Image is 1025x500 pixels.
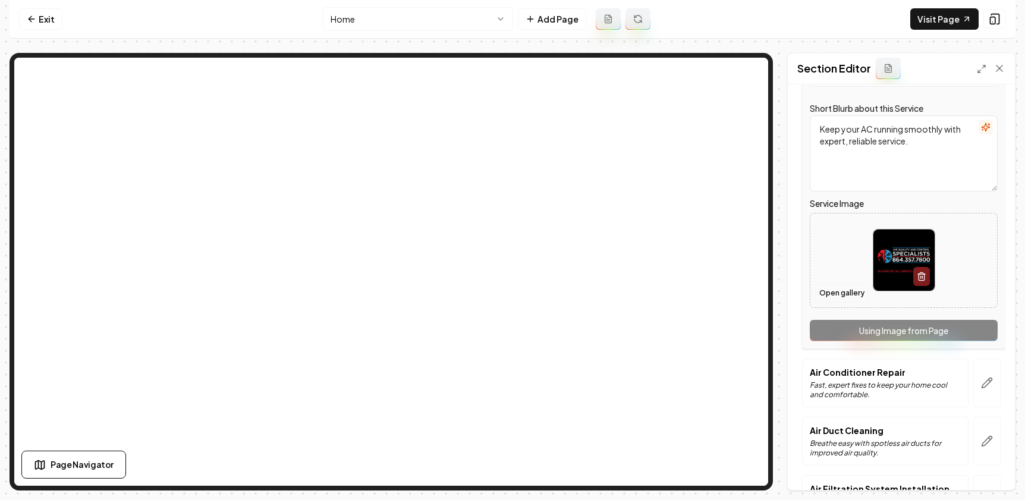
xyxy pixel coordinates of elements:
a: Visit Page [910,8,979,30]
p: Fast, expert fixes to keep your home cool and comfortable. [810,380,961,400]
span: Page Navigator [51,458,114,471]
a: Exit [19,8,62,30]
p: Air Filtration System Installation [810,483,961,495]
label: Service Image [810,196,998,210]
button: Add admin section prompt [876,58,901,79]
button: Add admin page prompt [596,8,621,30]
button: Open gallery [815,284,869,303]
img: image [873,229,935,291]
button: Regenerate page [625,8,650,30]
button: Add Page [518,8,586,30]
p: Air Duct Cleaning [810,424,961,436]
h2: Section Editor [797,60,871,77]
button: Page Navigator [21,451,126,479]
p: Breathe easy with spotless air ducts for improved air quality. [810,439,961,458]
p: Air Conditioner Repair [810,366,961,378]
label: Short Blurb about this Service [810,103,923,114]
